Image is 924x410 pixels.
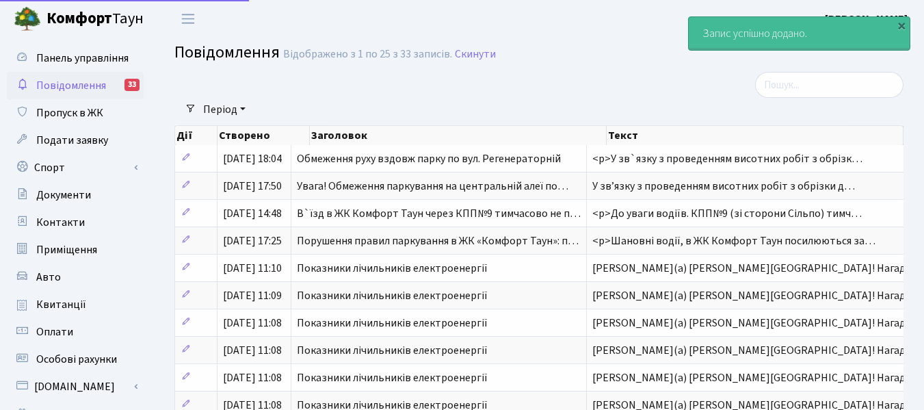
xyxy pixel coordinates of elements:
span: <p>У зв`язку з проведенням висотних робіт з обрізк… [592,151,862,166]
b: [PERSON_NAME] [825,12,908,27]
th: Текст [607,126,903,145]
input: Пошук... [755,72,903,98]
span: Повідомлення [174,40,280,64]
span: Показники лічильників електроенергії [297,343,488,358]
a: Панель управління [7,44,144,72]
span: Повідомлення [36,78,106,93]
span: В`їзд в ЖК Комфорт Таун через КПП№9 тимчасово не п… [297,206,581,221]
a: [DOMAIN_NAME] [7,373,144,400]
span: [DATE] 18:04 [223,151,282,166]
a: Подати заявку [7,127,144,154]
span: [DATE] 11:08 [223,370,282,385]
span: Порушення правил паркування в ЖК «Комфорт Таун»: п… [297,233,579,248]
th: Дії [175,126,217,145]
b: Комфорт [47,8,112,29]
span: Панель управління [36,51,129,66]
span: Подати заявку [36,133,108,148]
a: Повідомлення33 [7,72,144,99]
span: [DATE] 11:10 [223,261,282,276]
span: Оплати [36,324,73,339]
span: Особові рахунки [36,352,117,367]
span: Увага! Обмеження паркування на центральній алеї по… [297,179,568,194]
a: Контакти [7,209,144,236]
span: [DATE] 17:25 [223,233,282,248]
a: Авто [7,264,144,291]
span: [DATE] 11:08 [223,316,282,331]
span: [DATE] 11:08 [223,343,282,358]
span: [DATE] 17:50 [223,179,282,194]
span: Авто [36,270,61,285]
span: <p>До уваги водіїв. КПП№9 (зі сторони Сільпо) тимч… [592,206,862,221]
button: Переключити навігацію [171,8,205,30]
a: [PERSON_NAME] [825,11,908,27]
span: Квитанції [36,297,86,312]
a: Пропуск в ЖК [7,99,144,127]
div: Запис успішно додано. [689,17,910,50]
a: Період [198,98,251,121]
th: Заголовок [310,126,607,145]
a: Скинути [455,48,496,61]
span: [DATE] 14:48 [223,206,282,221]
span: [DATE] 11:09 [223,288,282,303]
span: Показники лічильників електроенергії [297,316,488,331]
th: Створено [217,126,310,145]
a: Особові рахунки [7,346,144,373]
div: Відображено з 1 по 25 з 33 записів. [283,48,452,61]
span: У звʼязку з проведенням висотних робіт з обрізки д… [592,179,855,194]
span: Приміщення [36,242,97,257]
span: Таун [47,8,144,31]
span: Обмеження руху вздовж парку по вул. Регенераторній [297,151,561,166]
span: Показники лічильників електроенергії [297,288,488,303]
a: Документи [7,181,144,209]
span: Документи [36,188,91,203]
span: Показники лічильників електроенергії [297,370,488,385]
img: logo.png [14,5,41,33]
a: Приміщення [7,236,144,264]
div: 33 [124,79,140,91]
a: Оплати [7,318,144,346]
a: Квитанції [7,291,144,318]
span: Пропуск в ЖК [36,105,103,120]
a: Спорт [7,154,144,181]
span: <p>Шановні водії, в ЖК Комфорт Таун посилюються за… [592,233,875,248]
div: × [895,18,908,32]
span: Показники лічильників електроенергії [297,261,488,276]
span: Контакти [36,215,85,230]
